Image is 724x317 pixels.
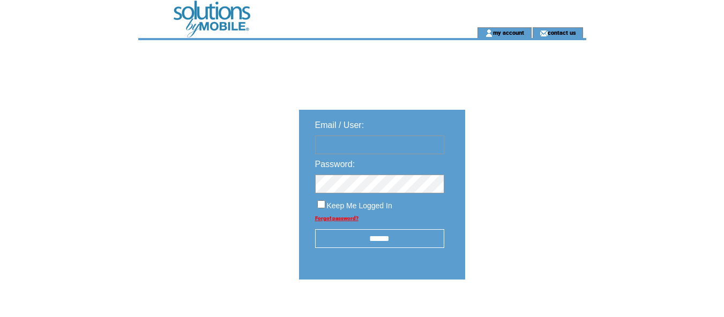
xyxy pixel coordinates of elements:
span: Keep Me Logged In [327,201,392,210]
span: Email / User: [315,120,364,130]
span: Password: [315,160,355,169]
img: contact_us_icon.gif;jsessionid=0CF90F2EE80E47260D2FAA68A5158E7C [540,29,548,37]
a: Forgot password? [315,215,359,221]
img: account_icon.gif;jsessionid=0CF90F2EE80E47260D2FAA68A5158E7C [485,29,493,37]
a: my account [493,29,524,36]
a: contact us [548,29,576,36]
